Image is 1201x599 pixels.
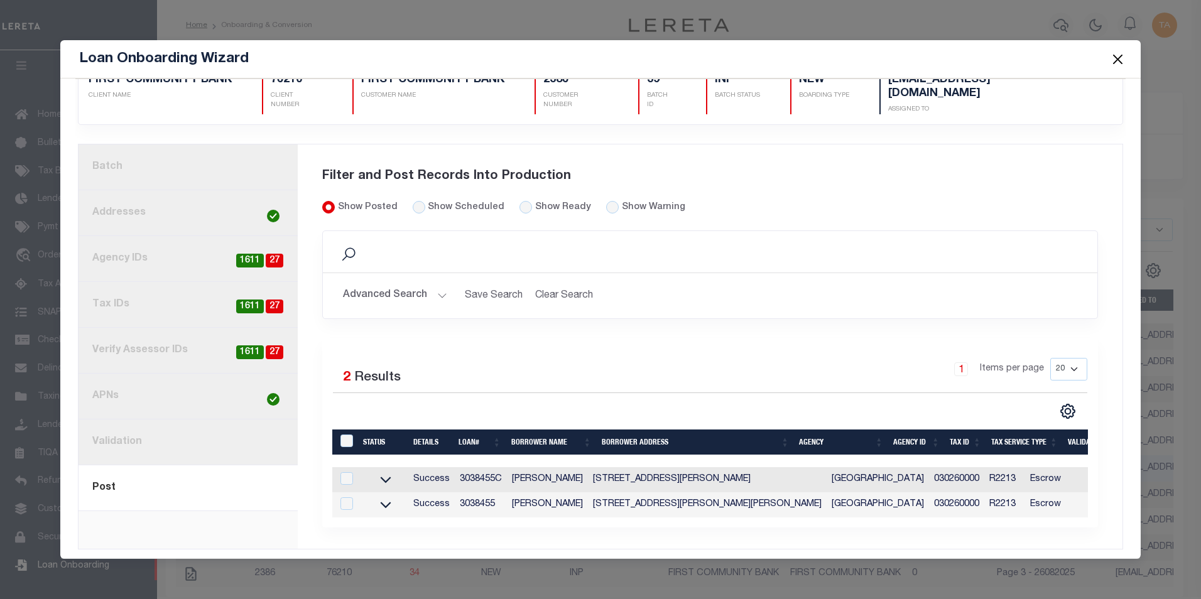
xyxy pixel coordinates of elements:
td: [PERSON_NAME] [507,492,588,517]
span: 1611 [236,254,264,268]
td: 030260000 [929,467,984,492]
a: 1 [954,362,968,376]
th: Borrower Name: activate to sort column ascending [506,429,597,455]
h5: [EMAIL_ADDRESS][DOMAIN_NAME] [888,73,1082,100]
p: CLIENT NAME [89,91,232,100]
label: Show Scheduled [428,201,504,215]
a: Validation [79,419,298,465]
span: 1611 [236,345,264,360]
h5: 39 [647,73,676,87]
td: [STREET_ADDRESS][PERSON_NAME] [588,467,827,492]
p: CLIENT NUMBER [271,91,323,110]
button: Close [1109,51,1126,67]
th: Tax ID: activate to sort column ascending [945,429,986,455]
label: Show Posted [338,201,398,215]
h5: Loan Onboarding Wizard [79,50,249,68]
button: Clear Search [530,283,599,308]
img: check-icon-green.svg [267,393,280,406]
td: [GEOGRAPHIC_DATA] [827,492,929,517]
p: CUSTOMER NAME [361,91,504,100]
h5: FIRST COMMUNITY BANK [89,73,232,87]
td: [GEOGRAPHIC_DATA] [827,467,929,492]
h5: INP [715,73,760,87]
th: Agency ID: activate to sort column ascending [888,429,945,455]
th: Loan#: activate to sort column ascending [454,429,506,455]
th: Status [358,429,408,455]
th: Borrower Address: activate to sort column ascending [597,429,795,455]
td: 3038455C [455,467,507,492]
span: 1611 [236,299,264,314]
p: BATCH STATUS [715,91,760,100]
button: Advanced Search [343,283,447,308]
label: Show Warning [622,201,685,215]
td: R2213 [984,492,1025,517]
span: 27 [266,299,283,314]
td: Success [408,467,455,492]
label: Show Ready [535,201,591,215]
th: Validations: activate to sort column ascending [1063,429,1124,455]
a: Batch [79,144,298,190]
td: R2213 [984,467,1025,492]
img: check-icon-green.svg [267,210,280,222]
a: APNs [79,374,298,419]
button: Save Search [457,283,530,308]
a: Tax IDs271611 [79,282,298,328]
th: Agency: activate to sort column ascending [794,429,888,455]
a: Post [79,465,298,511]
td: [STREET_ADDRESS][PERSON_NAME][PERSON_NAME] [588,492,827,517]
a: Agency IDs271611 [79,236,298,282]
p: BATCH ID [647,91,676,110]
span: 27 [266,345,283,360]
p: Boarding Type [799,91,849,100]
h5: 76210 [271,73,323,87]
th: Tax Service Type: activate to sort column ascending [986,429,1063,455]
h5: FIRST COMMUNITY BANK [361,73,504,87]
div: Filter and Post Records Into Production [322,152,1099,201]
td: 030260000 [929,492,984,517]
th: Details [408,429,454,455]
a: Verify Assessor IDs271611 [79,328,298,374]
td: Success [408,492,455,517]
p: CUSTOMER NUMBER [543,91,608,110]
label: Results [354,368,401,388]
p: Assigned To [888,105,1082,114]
span: 27 [266,254,283,268]
span: 2 [343,371,351,384]
h5: NEW [799,73,849,87]
h5: 2386 [543,73,608,87]
td: Escrow [1025,467,1102,492]
td: 3038455 [455,492,507,517]
td: Escrow [1025,492,1102,517]
span: Items per page [980,362,1044,376]
a: Addresses [79,190,298,236]
th: LoanPrepID [332,429,358,455]
td: [PERSON_NAME] [507,467,588,492]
